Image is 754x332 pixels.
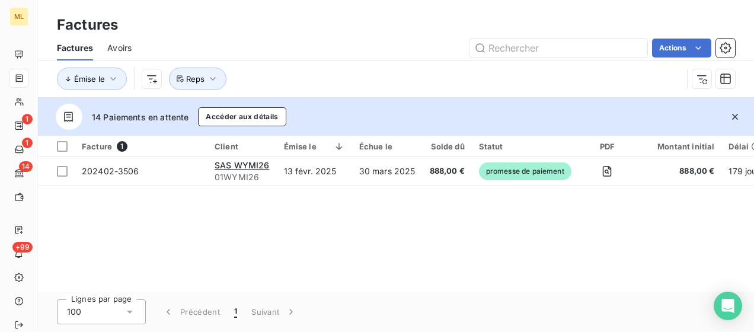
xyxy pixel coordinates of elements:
[352,157,423,186] td: 30 mars 2025
[479,162,571,180] span: promesse de paiement
[169,68,226,90] button: Reps
[12,242,33,253] span: +99
[74,74,105,84] span: Émise le
[234,306,237,318] span: 1
[92,111,188,123] span: 14 Paiements en attente
[215,171,270,183] span: 01WYMI26
[57,68,127,90] button: Émise le
[19,161,33,172] span: 14
[82,166,139,176] span: 202402-3506
[227,299,244,324] button: 1
[359,142,416,151] div: Échue le
[244,299,304,324] button: Suivant
[155,299,227,324] button: Précédent
[22,114,33,124] span: 1
[277,157,352,186] td: 13 févr. 2025
[198,107,286,126] button: Accéder aux détails
[22,138,33,148] span: 1
[57,42,93,54] span: Factures
[479,142,571,151] div: Statut
[82,142,112,151] span: Facture
[9,7,28,26] div: ML
[469,39,647,58] input: Rechercher
[107,42,132,54] span: Avoirs
[586,142,629,151] div: PDF
[186,74,205,84] span: Reps
[652,39,711,58] button: Actions
[430,142,465,151] div: Solde dû
[430,165,465,177] span: 888,00 €
[9,140,28,159] a: 1
[57,14,118,36] h3: Factures
[117,141,127,152] span: 1
[9,164,28,183] a: 14
[215,142,270,151] div: Client
[67,306,81,318] span: 100
[714,292,742,320] div: Open Intercom Messenger
[643,165,714,177] span: 888,00 €
[284,142,345,151] div: Émise le
[215,160,270,170] span: SAS WYMI26
[9,116,28,135] a: 1
[643,142,714,151] div: Montant initial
